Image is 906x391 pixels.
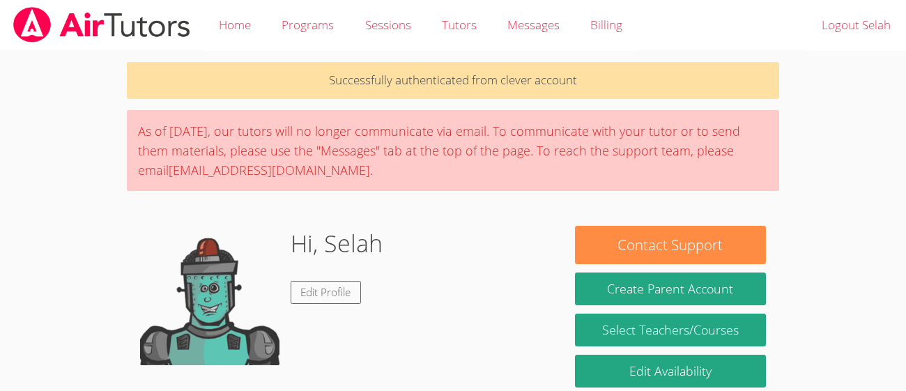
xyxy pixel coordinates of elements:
a: Edit Availability [575,355,767,388]
h1: Hi, Selah [291,226,383,261]
a: Edit Profile [291,281,362,304]
img: airtutors_banner-c4298cdbf04f3fff15de1276eac7730deb9818008684d7c2e4769d2f7ddbe033.png [12,7,192,43]
img: default.png [140,226,279,365]
button: Create Parent Account [575,273,767,305]
span: Messages [507,17,560,33]
div: As of [DATE], our tutors will no longer communicate via email. To communicate with your tutor or ... [127,110,779,191]
button: Contact Support [575,226,767,264]
a: Select Teachers/Courses [575,314,767,346]
p: Successfully authenticated from clever account [127,62,779,99]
